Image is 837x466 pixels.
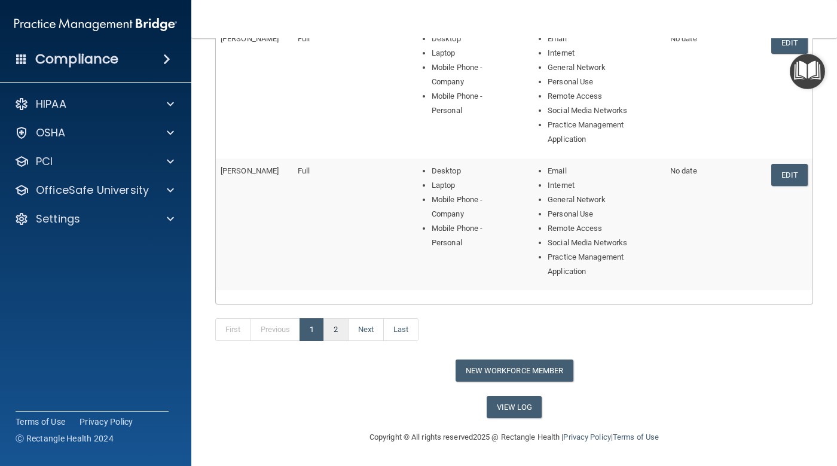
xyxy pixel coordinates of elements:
a: Next [348,318,384,341]
li: General Network [548,193,661,207]
li: General Network [548,60,661,75]
p: HIPAA [36,97,66,111]
li: Practice Management Application [548,118,661,147]
li: Personal Use [548,207,661,221]
span: No date [670,34,697,43]
li: Personal Use [548,75,661,89]
p: Settings [36,212,80,226]
button: New Workforce Member [456,360,573,382]
p: OSHA [36,126,66,140]
span: Full [298,166,310,175]
a: Privacy Policy [80,416,133,428]
li: Laptop [432,178,514,193]
a: View Log [487,396,542,418]
li: Laptop [432,46,514,60]
li: Remote Access [548,221,661,236]
a: HIPAA [14,97,174,111]
a: PCI [14,154,174,169]
a: 2 [323,318,348,341]
li: Internet [548,46,661,60]
a: 1 [300,318,324,341]
a: Edit [771,164,808,186]
span: Full [298,34,310,43]
a: Settings [14,212,174,226]
a: Terms of Use [613,433,659,441]
li: Practice Management Application [548,250,661,279]
p: PCI [36,154,53,169]
span: [PERSON_NAME] [221,34,279,43]
a: OfficeSafe University [14,183,174,197]
li: Email [548,164,661,178]
li: Remote Access [548,89,661,103]
h4: Compliance [35,51,118,68]
a: Terms of Use [16,416,65,428]
li: Desktop [432,164,514,178]
li: Mobile Phone - Personal [432,221,514,250]
span: [PERSON_NAME] [221,166,279,175]
a: Previous [251,318,301,341]
li: Social Media Networks [548,236,661,250]
li: Email [548,32,661,46]
span: Ⓒ Rectangle Health 2024 [16,433,114,444]
span: No date [670,166,697,175]
a: First [215,318,251,341]
li: Mobile Phone - Company [432,193,514,221]
li: Social Media Networks [548,103,661,118]
li: Internet [548,178,661,193]
a: Edit [771,32,808,54]
div: Copyright © All rights reserved 2025 @ Rectangle Health | | [296,418,732,456]
img: PMB logo [14,13,177,36]
button: Open Resource Center [790,54,825,89]
li: Desktop [432,32,514,46]
p: OfficeSafe University [36,183,149,197]
a: OSHA [14,126,174,140]
li: Mobile Phone - Company [432,60,514,89]
li: Mobile Phone - Personal [432,89,514,118]
a: Last [383,318,418,341]
a: Privacy Policy [563,433,610,441]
